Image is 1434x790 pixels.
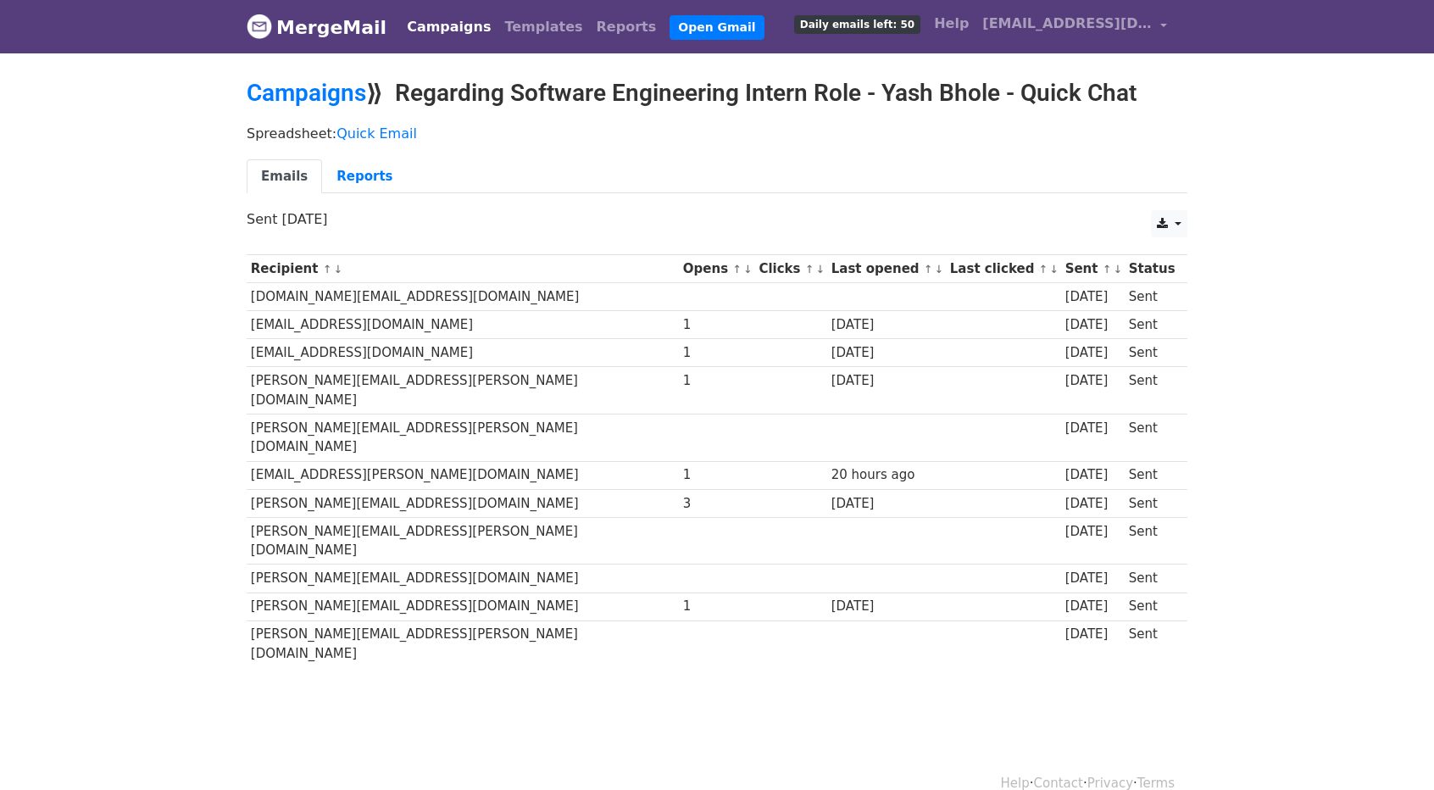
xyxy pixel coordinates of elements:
[1065,597,1121,616] div: [DATE]
[247,414,679,462] td: [PERSON_NAME][EMAIL_ADDRESS][PERSON_NAME][DOMAIN_NAME]
[831,465,942,485] div: 20 hours ago
[1113,263,1122,275] a: ↓
[927,7,975,41] a: Help
[1065,343,1121,363] div: [DATE]
[1125,311,1179,339] td: Sent
[1065,315,1121,335] div: [DATE]
[670,15,764,40] a: Open Gmail
[982,14,1152,34] span: [EMAIL_ADDRESS][DOMAIN_NAME]
[1039,263,1048,275] a: ↑
[1065,287,1121,307] div: [DATE]
[683,494,751,514] div: 3
[247,620,679,667] td: [PERSON_NAME][EMAIL_ADDRESS][PERSON_NAME][DOMAIN_NAME]
[1125,592,1179,620] td: Sent
[247,592,679,620] td: [PERSON_NAME][EMAIL_ADDRESS][DOMAIN_NAME]
[333,263,342,275] a: ↓
[1065,419,1121,438] div: [DATE]
[1103,263,1112,275] a: ↑
[247,283,679,311] td: [DOMAIN_NAME][EMAIL_ADDRESS][DOMAIN_NAME]
[1125,414,1179,462] td: Sent
[1065,371,1121,391] div: [DATE]
[1125,517,1179,565] td: Sent
[322,159,407,194] a: Reports
[247,125,1187,142] p: Spreadsheet:
[1065,569,1121,588] div: [DATE]
[1125,339,1179,367] td: Sent
[1125,367,1179,414] td: Sent
[590,10,664,44] a: Reports
[683,371,751,391] div: 1
[683,465,751,485] div: 1
[815,263,825,275] a: ↓
[247,461,679,489] td: [EMAIL_ADDRESS][PERSON_NAME][DOMAIN_NAME]
[831,494,942,514] div: [DATE]
[831,315,942,335] div: [DATE]
[683,315,751,335] div: 1
[247,489,679,517] td: [PERSON_NAME][EMAIL_ADDRESS][DOMAIN_NAME]
[323,263,332,275] a: ↑
[935,263,944,275] a: ↓
[247,367,679,414] td: [PERSON_NAME][EMAIL_ADDRESS][PERSON_NAME][DOMAIN_NAME]
[247,565,679,592] td: [PERSON_NAME][EMAIL_ADDRESS][DOMAIN_NAME]
[683,343,751,363] div: 1
[247,79,1187,108] h2: ⟫ Regarding Software Engineering Intern Role - Yash Bhole - Quick Chat
[247,311,679,339] td: [EMAIL_ADDRESS][DOMAIN_NAME]
[1125,565,1179,592] td: Sent
[247,517,679,565] td: [PERSON_NAME][EMAIL_ADDRESS][PERSON_NAME][DOMAIN_NAME]
[400,10,497,44] a: Campaigns
[1125,283,1179,311] td: Sent
[732,263,742,275] a: ↑
[247,9,386,45] a: MergeMail
[247,159,322,194] a: Emails
[1065,522,1121,542] div: [DATE]
[1065,625,1121,644] div: [DATE]
[794,15,920,34] span: Daily emails left: 50
[336,125,417,142] a: Quick Email
[683,597,751,616] div: 1
[247,255,679,283] th: Recipient
[1125,255,1179,283] th: Status
[924,263,933,275] a: ↑
[247,14,272,39] img: MergeMail logo
[247,79,366,107] a: Campaigns
[831,371,942,391] div: [DATE]
[247,210,1187,228] p: Sent [DATE]
[1065,494,1121,514] div: [DATE]
[805,263,814,275] a: ↑
[1125,489,1179,517] td: Sent
[831,343,942,363] div: [DATE]
[1125,620,1179,667] td: Sent
[1065,465,1121,485] div: [DATE]
[975,7,1174,47] a: [EMAIL_ADDRESS][DOMAIN_NAME]
[743,263,753,275] a: ↓
[1061,255,1125,283] th: Sent
[827,255,946,283] th: Last opened
[755,255,827,283] th: Clicks
[497,10,589,44] a: Templates
[1049,263,1059,275] a: ↓
[787,7,927,41] a: Daily emails left: 50
[946,255,1061,283] th: Last clicked
[679,255,755,283] th: Opens
[247,339,679,367] td: [EMAIL_ADDRESS][DOMAIN_NAME]
[831,597,942,616] div: [DATE]
[1125,461,1179,489] td: Sent
[1349,709,1434,790] iframe: Chat Widget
